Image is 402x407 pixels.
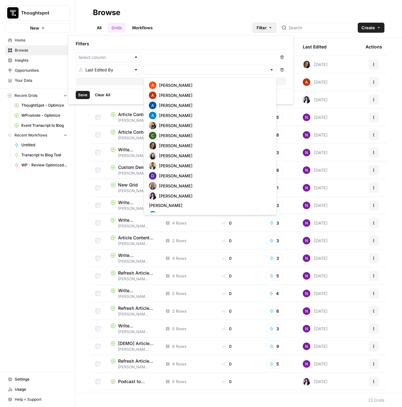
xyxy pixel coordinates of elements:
[111,118,156,123] span: [PERSON_NAME] Initial Testing
[15,37,67,43] span: Home
[208,308,245,314] div: 0
[303,38,327,55] div: Last Edited
[303,219,310,227] img: kedmmdess6i2jj5txyq6cw0yj4oc
[159,132,269,139] span: [PERSON_NAME]
[5,35,70,45] a: Home
[21,113,67,118] span: WPromote - Optimize
[118,164,156,170] span: Custom Demo - Hyperbound
[303,202,310,209] img: kedmmdess6i2jj5txyq6cw0yj4oc
[159,112,269,119] span: [PERSON_NAME]
[14,132,47,138] span: Recent Workflows
[208,255,245,261] div: 0
[118,199,156,206] span: Write Informational Articles
[118,340,156,347] span: [DEMO] Article Creation Grid
[208,361,245,367] div: 0
[265,288,283,298] button: 4
[5,131,70,140] button: Recent Workflows
[21,10,59,16] span: Thoughtspot
[265,359,283,369] button: 5
[118,378,156,385] span: Podcast to Round-Up Blog
[358,23,384,33] button: Create
[111,347,156,352] span: [PERSON_NAME] Initial Testing
[149,172,156,180] img: 6clbhjv5t98vtpq4yyt91utag0vy
[111,223,156,229] span: [PERSON_NAME] Initial Testing
[118,182,138,188] span: New Grid
[12,160,70,170] a: WP - Review Optimized Article
[208,378,245,385] div: 0
[303,131,310,139] img: kedmmdess6i2jj5txyq6cw0yj4oc
[149,202,269,209] span: [PERSON_NAME]
[149,102,156,109] img: he81ibor8lsei4p3qvg4ugbvimgp
[265,236,283,246] button: 3
[111,129,156,141] a: Article Content Refresh[PERSON_NAME] Initial Testing
[303,237,310,244] img: kedmmdess6i2jj5txyq6cw0yj4oc
[7,7,19,19] img: Thoughtspot Logo
[303,343,328,350] div: [DATE]
[111,206,156,211] span: [PERSON_NAME] Initial Testing
[172,220,187,226] span: 4 Rows
[265,341,283,351] button: 9
[303,149,328,156] div: [DATE]
[111,147,156,159] a: Write Informational Article[PERSON_NAME] Initial Testing
[149,92,156,99] img: vrq4y4cr1c7o18g7bic8abpwgxlg
[111,235,156,247] a: Article Content Refresh[PERSON_NAME] Initial Testing
[208,343,245,349] div: 0
[265,306,283,316] button: 6
[111,358,156,370] a: Refresh Article Content[PERSON_NAME] Initial Testing
[149,142,156,149] img: 45vthw7woipmmhy3ic8cm8f1wvlo
[149,182,156,190] img: gbap6m6b9lhjgo3t20bljw8xlyxi
[12,150,70,160] a: Transcript to Blog Test
[21,123,67,128] span: Event Transcript to Blog
[92,91,113,99] button: Clear All
[208,326,245,332] div: 0
[368,397,384,403] div: 23 Grids
[303,114,310,121] img: kedmmdess6i2jj5txyq6cw0yj4oc
[303,290,328,297] div: [DATE]
[111,170,156,176] span: [PERSON_NAME] Initial Testing
[303,219,328,227] div: [DATE]
[111,164,156,176] a: Custom Demo - Hyperbound[PERSON_NAME] Initial Testing
[118,305,156,311] span: Refresh Article Content
[118,217,156,223] span: Write Informational Articles
[208,237,245,244] div: 0
[303,114,328,121] div: [DATE]
[111,111,156,123] a: Article Content Refresh[PERSON_NAME] Initial Testing
[366,38,382,55] div: Actions
[303,272,310,280] img: kedmmdess6i2jj5txyq6cw0yj4oc
[159,82,269,88] span: [PERSON_NAME]
[76,77,286,86] button: Add Filter
[15,78,67,83] span: Your Data
[361,25,375,31] span: Create
[303,360,328,368] div: [DATE]
[14,93,37,98] span: Recent Grids
[111,378,156,385] a: Podcast to Round-Up Blog
[303,61,328,68] div: [DATE]
[5,394,70,404] button: Help + Support
[111,153,156,159] span: [PERSON_NAME] Initial Testing
[303,61,310,68] img: 45vthw7woipmmhy3ic8cm8f1wvlo
[303,254,328,262] div: [DATE]
[118,323,156,329] span: Write Informational Article
[303,78,310,86] img: vrq4y4cr1c7o18g7bic8abpwgxlg
[12,120,70,131] a: Event Transcript to Blog
[71,38,291,49] div: Filters
[303,307,328,315] div: [DATE]
[128,23,156,33] a: Workflows
[15,58,67,63] span: Insights
[303,307,310,315] img: kedmmdess6i2jj5txyq6cw0yj4oc
[159,212,269,218] span: [PERSON_NAME]
[149,162,156,170] img: sxludwxmv4mxvfsia5psab5eq9wi
[303,78,328,86] div: [DATE]
[172,343,187,349] span: 8 Rows
[118,252,156,259] span: Write Informational Article
[265,271,283,281] button: 5
[5,75,70,86] a: Your Data
[172,237,187,244] span: 2 Rows
[265,324,283,334] button: 3
[172,361,187,367] span: 4 Rows
[111,287,156,299] a: Write Informational Article[PERSON_NAME] Initial Testing
[5,384,70,394] a: Usage
[118,270,156,276] span: Refresh Article Content
[172,255,187,261] span: 4 Rows
[76,91,90,99] button: Save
